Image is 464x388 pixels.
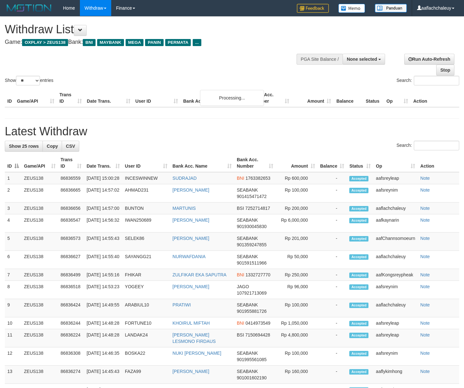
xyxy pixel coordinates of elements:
button: None selected [343,54,385,65]
th: Balance: activate to sort column ascending [318,154,347,172]
td: ZEUS138 [21,269,58,281]
a: Note [420,236,430,241]
td: [DATE] 14:48:28 [84,329,122,347]
td: SELEK86 [122,233,170,251]
td: 7 [5,269,21,281]
label: Search: [397,76,459,85]
a: Note [420,302,430,307]
span: MAYBANK [97,39,124,46]
a: CSV [62,141,79,152]
h1: Withdraw List [5,23,303,36]
span: SEABANK [237,218,258,223]
td: [DATE] 14:55:40 [84,251,122,269]
td: 1 [5,172,21,184]
span: PERMATA [165,39,191,46]
input: Search: [414,141,459,150]
span: Accepted [349,236,368,242]
td: Rp 4,800,000 [276,329,317,347]
td: ZEUS138 [21,347,58,366]
span: MEGA [126,39,144,46]
a: Show 25 rows [5,141,43,152]
span: Accepted [349,303,368,308]
span: Copy 901001602190 to clipboard [237,375,267,380]
th: Balance [334,89,363,107]
td: ZEUS138 [21,214,58,233]
span: BNI [237,272,244,277]
span: Accepted [349,351,368,356]
td: 10 [5,317,21,329]
td: - [318,172,347,184]
a: ZULFIKAR EKA SAPUTRA [173,272,227,277]
th: ID: activate to sort column descending [5,154,21,172]
td: 13 [5,366,21,384]
th: Action [411,89,459,107]
h4: Game: Bank: [5,39,303,45]
td: 86836308 [58,347,84,366]
td: ZEUS138 [21,317,58,329]
th: Amount [292,89,334,107]
span: BSI [237,332,244,337]
td: BUNTON [122,202,170,214]
td: Rp 200,000 [276,202,317,214]
th: Bank Acc. Number [250,89,292,107]
a: NURWAFDANIA [173,254,205,259]
td: aafsreynim [373,347,418,366]
td: ZEUS138 [21,281,58,299]
td: aafkaynarin [373,214,418,233]
td: 5 [5,233,21,251]
td: ZEUS138 [21,251,58,269]
span: JAGO [237,284,249,289]
a: Note [420,254,430,259]
td: 2 [5,184,21,202]
td: [DATE] 14:55:16 [84,269,122,281]
td: 86836627 [58,251,84,269]
span: Accepted [349,254,368,260]
a: Stop [436,65,454,75]
a: [PERSON_NAME] [173,236,209,241]
td: aafChannsomoeurn [373,233,418,251]
a: Note [420,218,430,223]
td: - [318,317,347,329]
td: FORTUNE10 [122,317,170,329]
span: Copy 901955881726 to clipboard [237,309,267,314]
th: Date Trans. [84,89,133,107]
td: - [318,184,347,202]
span: SEABANK [237,236,258,241]
span: Accepted [349,206,368,211]
td: - [318,366,347,384]
th: Bank Acc. Name: activate to sort column ascending [170,154,234,172]
th: User ID [133,89,181,107]
td: ZEUS138 [21,233,58,251]
a: [PERSON_NAME] [173,187,209,193]
th: Status: activate to sort column ascending [347,154,373,172]
th: Trans ID: activate to sort column ascending [58,154,84,172]
a: [PERSON_NAME] [173,369,209,374]
span: Accepted [349,176,368,181]
td: 86836244 [58,317,84,329]
td: IWAN250689 [122,214,170,233]
div: Processing... [200,90,264,106]
span: Accepted [349,218,368,223]
td: [DATE] 14:48:28 [84,317,122,329]
span: Copy 901591511966 to clipboard [237,260,267,265]
td: [DATE] 14:53:23 [84,281,122,299]
td: Rp 201,000 [276,233,317,251]
th: Status [363,89,384,107]
td: aaflachchaleuy [373,251,418,269]
td: - [318,299,347,317]
td: LANDAK24 [122,329,170,347]
td: aafsreynim [373,184,418,202]
a: KHOIRUL MIFTAH [173,321,210,326]
td: FHIKAR [122,269,170,281]
td: aaflachchaleuy [373,299,418,317]
td: - [318,251,347,269]
td: ZEUS138 [21,299,58,317]
label: Show entries [5,76,53,85]
a: Note [420,284,430,289]
td: 86836424 [58,299,84,317]
span: BNI [83,39,95,46]
td: aafsreyleap [373,172,418,184]
td: [DATE] 14:56:32 [84,214,122,233]
span: Copy [47,144,58,149]
th: Bank Acc. Name [181,89,249,107]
